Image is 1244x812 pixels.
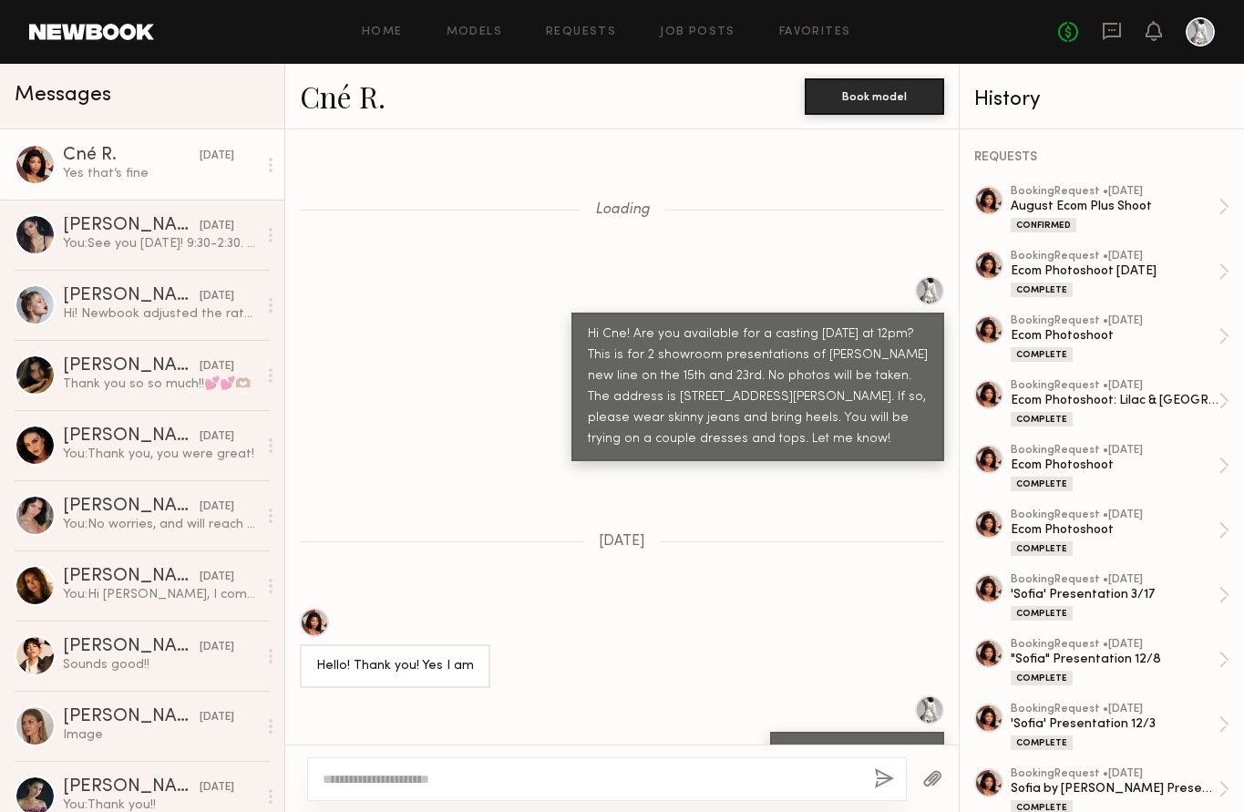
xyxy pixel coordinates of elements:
div: [DATE] [200,358,234,375]
div: Hello! Thank you! Yes I am [316,656,474,677]
a: bookingRequest •[DATE]'Sofia' Presentation 3/17Complete [1011,574,1229,621]
a: Cné R. [300,77,386,116]
div: Ecom Photoshoot [1011,327,1218,344]
button: Book model [805,78,944,115]
div: Sofia by [PERSON_NAME] Presentation [1011,780,1218,797]
a: bookingRequest •[DATE]Ecom Photoshoot [DATE]Complete [1011,251,1229,297]
div: [PERSON_NAME] [63,217,200,235]
a: bookingRequest •[DATE]Ecom PhotoshootComplete [1011,445,1229,491]
div: You: See you [DATE]! 9:30-2:30. I think once the hours are confirmed the total rate will be updat... [63,235,257,252]
div: [DATE] [200,779,234,797]
a: bookingRequest •[DATE]August Ecom Plus ShootConfirmed [1011,186,1229,232]
div: Amazing! See you at 12! [786,744,928,765]
div: booking Request • [DATE] [1011,704,1218,715]
div: 'Sofia' Presentation 12/3 [1011,715,1218,733]
div: You: Hi [PERSON_NAME], I completely understand. Unfortunately, that wouldn't work within our budg... [63,586,257,603]
div: Thank you so so much!!💕💕🫶🏽 [63,375,257,393]
div: Ecom Photoshoot [1011,521,1218,539]
a: bookingRequest •[DATE]Ecom PhotoshootComplete [1011,509,1229,556]
div: Ecom Photoshoot [DATE] [1011,262,1218,280]
div: Complete [1011,541,1073,556]
div: [PERSON_NAME] [63,568,200,586]
div: [PERSON_NAME] [63,638,200,656]
a: bookingRequest •[DATE]Ecom Photoshoot: Lilac & [GEOGRAPHIC_DATA]Complete [1011,380,1229,427]
div: [DATE] [200,218,234,235]
div: REQUESTS [974,151,1229,164]
div: booking Request • [DATE] [1011,509,1218,521]
div: Hi! Newbook adjusted the rate to $825 total :) [63,305,257,323]
div: [DATE] [200,288,234,305]
div: "Sofia" Presentation 12/8 [1011,651,1218,668]
div: Ecom Photoshoot [1011,457,1218,474]
div: You: Thank you, you were great! [63,446,257,463]
div: Complete [1011,606,1073,621]
div: [PERSON_NAME] [63,357,200,375]
div: booking Request • [DATE] [1011,574,1218,586]
div: Confirmed [1011,218,1076,232]
div: booking Request • [DATE] [1011,251,1218,262]
div: booking Request • [DATE] [1011,315,1218,327]
a: bookingRequest •[DATE]Ecom PhotoshootComplete [1011,315,1229,362]
div: [DATE] [200,639,234,656]
div: [DATE] [200,569,234,586]
div: [DATE] [200,709,234,726]
div: Hi Cne! Are you available for a casting [DATE] at 12pm? This is for 2 showroom presentations of [... [588,324,928,450]
div: Image [63,726,257,744]
div: [PERSON_NAME] [63,778,200,797]
div: [PERSON_NAME] [63,708,200,726]
div: August Ecom Plus Shoot [1011,198,1218,215]
a: Favorites [779,26,851,38]
div: Yes that’s fine [63,165,257,182]
span: Messages [15,85,111,106]
div: Sounds good!! [63,656,257,673]
div: Ecom Photoshoot: Lilac & [GEOGRAPHIC_DATA] [1011,392,1218,409]
a: Requests [546,26,616,38]
div: Complete [1011,671,1073,685]
div: [DATE] [200,499,234,516]
div: [DATE] [200,148,234,165]
div: Complete [1011,412,1073,427]
div: [PERSON_NAME] [63,427,200,446]
a: bookingRequest •[DATE]"Sofia" Presentation 12/8Complete [1011,639,1229,685]
div: Complete [1011,735,1073,750]
div: Complete [1011,477,1073,491]
a: Home [362,26,403,38]
div: [PERSON_NAME] [63,287,200,305]
div: booking Request • [DATE] [1011,380,1218,392]
div: booking Request • [DATE] [1011,445,1218,457]
div: Cné R. [63,147,200,165]
a: Models [447,26,502,38]
a: Job Posts [660,26,735,38]
div: booking Request • [DATE] [1011,639,1218,651]
div: Complete [1011,283,1073,297]
div: History [974,89,1229,110]
div: 'Sofia' Presentation 3/17 [1011,586,1218,603]
div: Complete [1011,347,1073,362]
div: You: No worries, and will reach out again! [63,516,257,533]
div: [DATE] [200,428,234,446]
span: Loading [595,202,650,218]
a: Book model [805,87,944,103]
a: bookingRequest •[DATE]'Sofia' Presentation 12/3Complete [1011,704,1229,750]
div: booking Request • [DATE] [1011,186,1218,198]
span: [DATE] [599,534,645,550]
div: booking Request • [DATE] [1011,768,1218,780]
div: [PERSON_NAME] [63,498,200,516]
